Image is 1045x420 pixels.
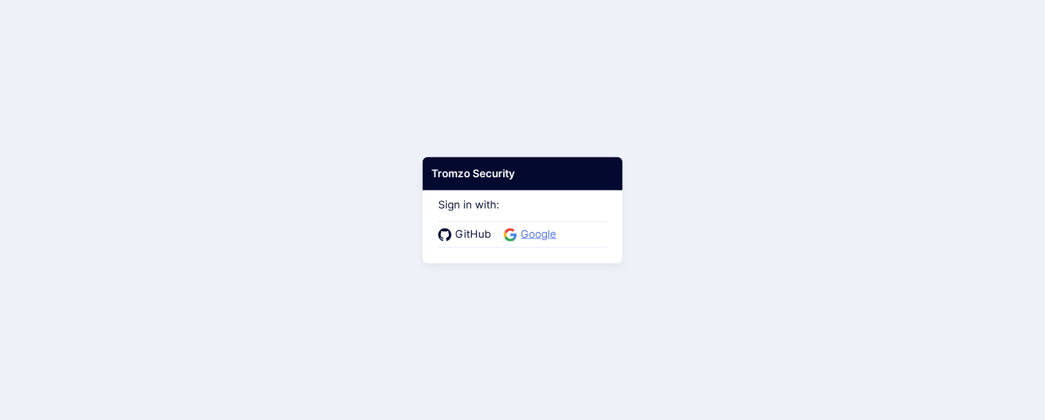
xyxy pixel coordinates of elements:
[423,157,622,190] div: Tromzo Security
[438,181,607,247] div: Sign in with:
[438,227,495,243] a: GitHub
[517,227,560,243] span: Google
[451,227,495,243] span: GitHub
[504,227,560,243] a: Google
